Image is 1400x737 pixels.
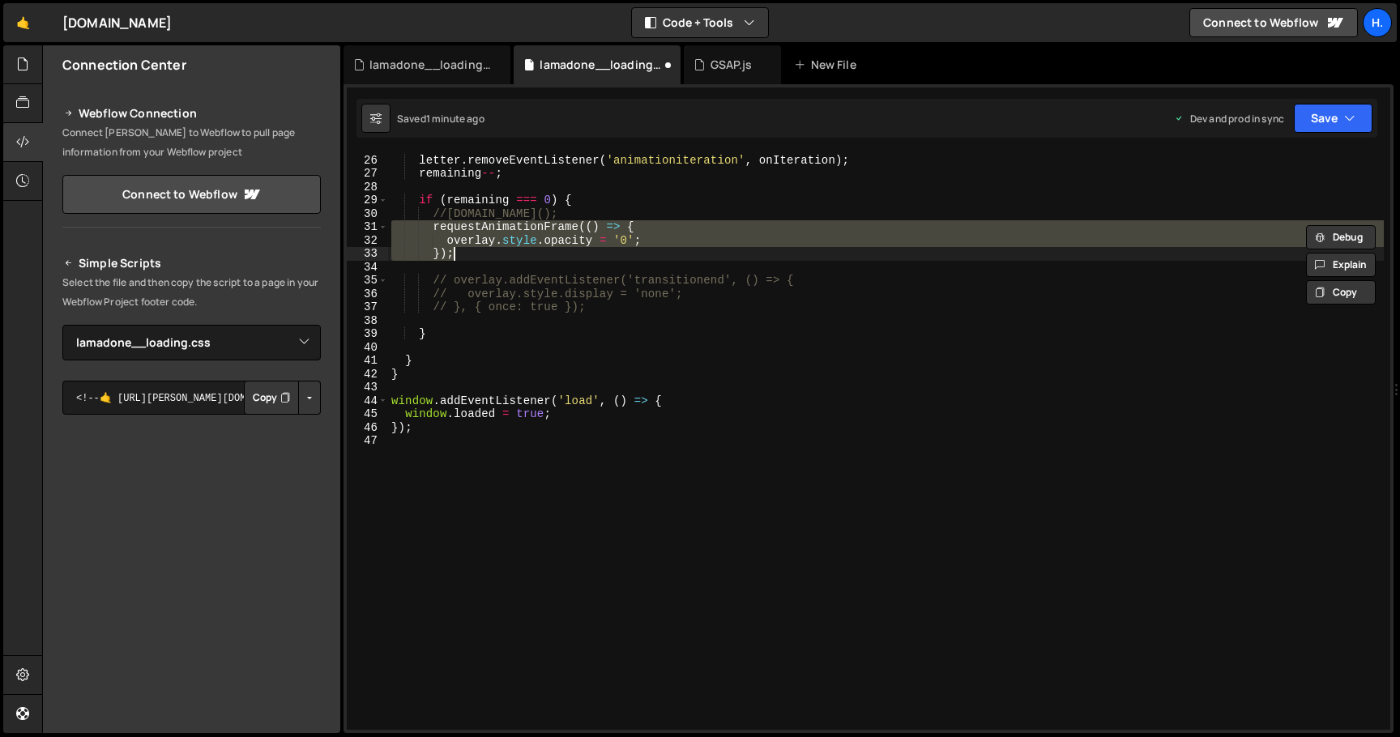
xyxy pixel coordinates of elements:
[711,57,753,73] div: GSAP.js
[347,274,388,288] div: 35
[62,273,321,312] p: Select the file and then copy the script to a page in your Webflow Project footer code.
[1294,104,1372,133] button: Save
[347,261,388,275] div: 34
[632,8,768,37] button: Code + Tools
[62,13,172,32] div: [DOMAIN_NAME]
[347,394,388,408] div: 44
[347,154,388,168] div: 26
[347,207,388,221] div: 30
[62,123,321,162] p: Connect [PERSON_NAME] to Webflow to pull page information from your Webflow project
[347,300,388,314] div: 37
[1306,280,1376,305] button: Copy
[347,234,388,248] div: 32
[794,57,862,73] div: New File
[1306,225,1376,249] button: Debug
[347,368,388,381] div: 42
[347,288,388,301] div: 36
[347,327,388,341] div: 39
[62,381,321,415] textarea: <!--🤙 [URL][PERSON_NAME][DOMAIN_NAME]> <script>document.addEventListener("DOMContentLoaded", func...
[1174,112,1284,126] div: Dev and prod in sync
[347,354,388,368] div: 41
[62,56,186,74] h2: Connection Center
[347,167,388,181] div: 27
[347,181,388,194] div: 28
[244,381,299,415] button: Copy
[347,341,388,355] div: 40
[347,434,388,448] div: 47
[347,194,388,207] div: 29
[347,421,388,435] div: 46
[397,112,484,126] div: Saved
[347,407,388,421] div: 45
[426,112,484,126] div: 1 minute ago
[347,247,388,261] div: 33
[62,104,321,123] h2: Webflow Connection
[62,253,321,273] h2: Simple Scripts
[3,3,43,42] a: 🤙
[540,57,661,73] div: lamadone__loading.js
[347,381,388,394] div: 43
[347,220,388,234] div: 31
[1306,253,1376,277] button: Explain
[369,57,491,73] div: lamadone__loading.css
[1363,8,1392,37] a: h.
[244,381,321,415] div: Button group with nested dropdown
[62,441,322,587] iframe: YouTube video player
[347,314,388,328] div: 38
[62,175,321,214] a: Connect to Webflow
[1189,8,1358,37] a: Connect to Webflow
